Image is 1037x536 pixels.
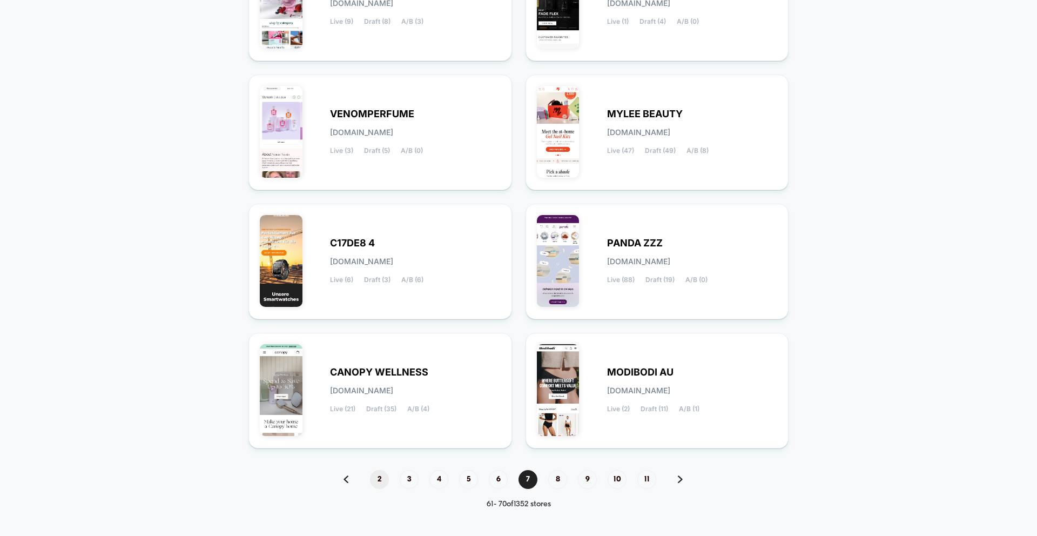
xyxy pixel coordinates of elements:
span: A/B (4) [407,405,429,413]
span: 5 [459,470,478,489]
span: 9 [578,470,597,489]
img: pagination forward [678,475,683,483]
span: VENOMPERFUME [330,110,414,118]
span: 8 [548,470,567,489]
span: Draft (5) [364,147,390,155]
span: Draft (19) [645,276,675,284]
span: Draft (49) [645,147,676,155]
img: PANDA_ZZZ [537,215,580,307]
span: Live (3) [330,147,353,155]
img: CANOPY_WELLNESS [260,344,302,436]
span: A/B (0) [677,18,699,25]
span: 11 [637,470,656,489]
span: [DOMAIN_NAME] [330,258,393,265]
span: Draft (35) [366,405,396,413]
span: A/B (0) [401,147,423,155]
span: Live (6) [330,276,353,284]
span: [DOMAIN_NAME] [330,129,393,136]
span: A/B (0) [685,276,708,284]
span: PANDA ZZZ [607,239,663,247]
span: CANOPY WELLNESS [330,368,428,376]
span: [DOMAIN_NAME] [607,258,670,265]
span: 3 [400,470,419,489]
span: A/B (6) [401,276,423,284]
img: MYLEE_BEAUTY [537,86,580,178]
span: [DOMAIN_NAME] [607,387,670,394]
span: [DOMAIN_NAME] [607,129,670,136]
div: 61 - 70 of 1352 stores [333,500,704,509]
span: A/B (8) [686,147,709,155]
span: 10 [608,470,627,489]
span: 6 [489,470,508,489]
img: VENOMPERFUME [260,86,302,178]
span: Draft (3) [364,276,390,284]
img: MODIBODI_AU [537,344,580,436]
span: MYLEE BEAUTY [607,110,683,118]
img: C17DE8_4 [260,215,302,307]
span: A/B (1) [679,405,699,413]
span: [DOMAIN_NAME] [330,387,393,394]
span: Draft (4) [639,18,666,25]
img: pagination back [344,475,348,483]
span: A/B (3) [401,18,423,25]
span: 4 [429,470,448,489]
span: Live (9) [330,18,353,25]
span: Draft (11) [641,405,668,413]
span: Draft (8) [364,18,390,25]
span: 7 [518,470,537,489]
span: Live (1) [607,18,629,25]
span: Live (21) [330,405,355,413]
span: Live (47) [607,147,634,155]
span: Live (2) [607,405,630,413]
span: 2 [370,470,389,489]
span: C17DE8 4 [330,239,375,247]
span: Live (88) [607,276,635,284]
span: MODIBODI AU [607,368,674,376]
